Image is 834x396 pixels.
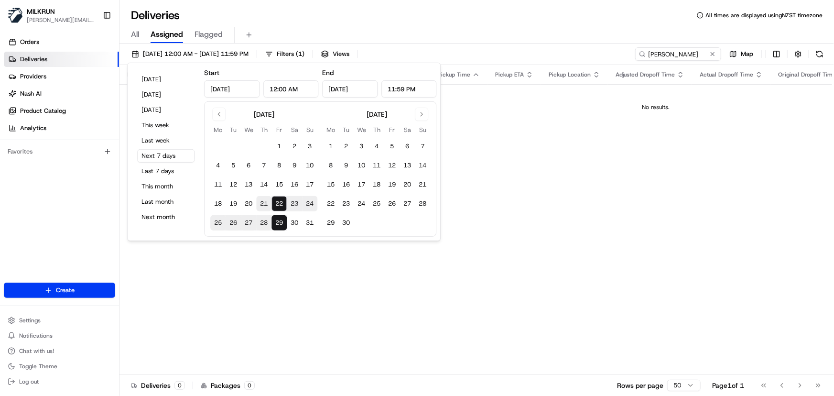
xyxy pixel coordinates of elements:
button: 24 [354,196,369,211]
span: Actual Dropoff Time [700,71,753,78]
button: 25 [210,215,226,231]
button: 5 [226,158,241,173]
button: 7 [415,139,430,154]
button: 15 [271,177,287,192]
h1: Deliveries [131,8,180,23]
button: Next 7 days [137,149,195,163]
input: Time [381,80,437,98]
div: [DATE] [367,110,387,119]
button: 27 [400,196,415,211]
button: 3 [302,139,317,154]
span: Pickup Location [549,71,591,78]
input: Date [322,80,378,98]
button: 9 [287,158,302,173]
button: [PERSON_NAME][EMAIL_ADDRESS][DOMAIN_NAME] [27,16,95,24]
span: Settings [19,317,41,324]
button: 4 [369,139,384,154]
button: 24 [302,196,317,211]
button: Refresh [813,47,826,61]
button: Toggle Theme [4,360,115,373]
button: Chat with us! [4,344,115,358]
button: 14 [415,158,430,173]
th: Tuesday [226,125,241,135]
button: 28 [415,196,430,211]
a: Nash AI [4,86,119,101]
button: 11 [369,158,384,173]
button: 4 [210,158,226,173]
button: [DATE] [137,88,195,101]
button: Go to previous month [212,108,226,121]
button: Last 7 days [137,165,195,178]
button: 2 [338,139,354,154]
th: Wednesday [354,125,369,135]
span: All times are displayed using NZST timezone [705,11,823,19]
span: Views [333,50,349,58]
span: Analytics [20,124,46,132]
button: 17 [302,177,317,192]
button: 16 [338,177,354,192]
button: [DATE] 12:00 AM - [DATE] 11:59 PM [127,47,253,61]
button: 19 [384,177,400,192]
button: 26 [226,215,241,231]
button: MILKRUN [27,7,55,16]
span: Nash AI [20,89,42,98]
a: Product Catalog [4,103,119,119]
button: 21 [256,196,271,211]
input: Time [263,80,319,98]
button: 21 [415,177,430,192]
button: 11 [210,177,226,192]
p: Rows per page [617,381,663,390]
div: 0 [174,381,185,390]
a: Deliveries [4,52,119,67]
label: Start [204,68,219,77]
button: 9 [338,158,354,173]
button: 2 [287,139,302,154]
button: 28 [256,215,271,231]
button: [DATE] [137,73,195,86]
input: Date [204,80,260,98]
span: Pickup ETA [495,71,524,78]
div: [DATE] [254,110,274,119]
img: MILKRUN [8,8,23,23]
button: 19 [226,196,241,211]
button: 20 [400,177,415,192]
th: Sunday [302,125,317,135]
th: Friday [271,125,287,135]
button: 5 [384,139,400,154]
th: Saturday [287,125,302,135]
button: 3 [354,139,369,154]
button: 31 [302,215,317,231]
button: 17 [354,177,369,192]
span: Flagged [195,29,223,40]
th: Sunday [415,125,430,135]
a: Providers [4,69,119,84]
div: Deliveries [131,381,185,390]
button: 22 [323,196,338,211]
button: 30 [338,215,354,231]
span: Toggle Theme [19,363,57,370]
button: 12 [384,158,400,173]
button: Log out [4,375,115,388]
button: This month [137,180,195,193]
div: Packages [201,381,255,390]
div: Favorites [4,144,115,159]
button: 7 [256,158,271,173]
button: Settings [4,314,115,327]
label: End [322,68,334,77]
span: Map [741,50,753,58]
button: Create [4,283,115,298]
th: Thursday [256,125,271,135]
button: 18 [369,177,384,192]
button: 27 [241,215,256,231]
span: Adjusted Dropoff Time [616,71,675,78]
button: 1 [323,139,338,154]
div: Page 1 of 1 [712,381,744,390]
a: Analytics [4,121,119,136]
span: [DATE] 12:00 AM - [DATE] 11:59 PM [143,50,249,58]
span: Create [56,286,75,295]
button: 23 [338,196,354,211]
span: Notifications [19,332,53,340]
button: 22 [271,196,287,211]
